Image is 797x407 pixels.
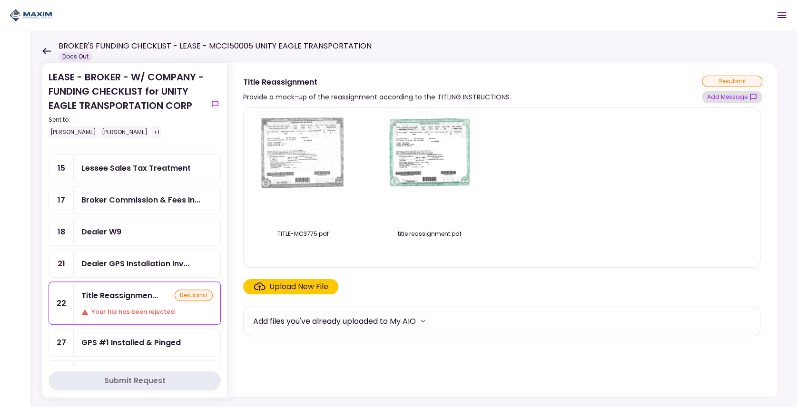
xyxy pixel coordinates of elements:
[243,76,511,88] div: Title Reassignment
[49,154,221,182] a: 15Lessee Sales Tax Treatment
[81,226,121,238] div: Dealer W9
[49,250,74,277] div: 21
[81,194,200,206] div: Broker Commission & Fees Invoice
[209,98,221,110] button: show-messages
[59,52,92,61] div: Docs Out
[100,126,149,138] div: [PERSON_NAME]
[49,116,206,124] div: Sent to:
[227,63,778,397] div: Title ReassignmentProvide a mock-up of the reassignment according to the TITLING INSTRUCTIONS.res...
[49,126,98,138] div: [PERSON_NAME]
[49,360,221,388] a: 28GPS #2 Installed & Pinged
[81,258,189,270] div: Dealer GPS Installation Invoice
[81,307,213,317] div: Your file has been rejected
[49,281,221,325] a: 22Title ReassignmentresubmitYour file has been rejected
[49,329,221,357] a: 27GPS #1 Installed & Pinged
[49,329,74,356] div: 27
[49,218,74,245] div: 18
[269,281,328,292] div: Upload New File
[81,162,191,174] div: Lessee Sales Tax Treatment
[151,126,161,138] div: +1
[59,40,372,52] h1: BROKER'S FUNDING CHECKLIST - LEASE - MCC150005 UNITY EAGLE TRANSPORTATION
[49,70,206,138] div: LEASE - BROKER - W/ COMPANY - FUNDING CHECKLIST for UNITY EAGLE TRANSPORTATION CORP
[81,337,181,349] div: GPS #1 Installed & Pinged
[49,371,221,390] button: Submit Request
[49,155,74,182] div: 15
[81,290,158,301] div: Title Reassignment
[49,282,74,324] div: 22
[49,186,74,213] div: 17
[243,279,338,294] span: Click here to upload the required document
[10,8,52,22] img: Partner icon
[175,290,213,301] div: resubmit
[49,186,221,214] a: 17Broker Commission & Fees Invoice
[702,76,762,87] div: resubmit
[770,4,793,27] button: Open menu
[49,218,221,246] a: 18Dealer W9
[253,315,416,327] div: Add files you've already uploaded to My AIO
[416,314,430,328] button: more
[380,230,480,238] div: title reassignment.pdf
[702,91,762,103] button: show-messages
[253,230,353,238] div: TITLE-MC3775.pdf
[49,361,74,388] div: 28
[243,91,511,103] div: Provide a mock-up of the reassignment according to the TITLING INSTRUCTIONS.
[49,250,221,278] a: 21Dealer GPS Installation Invoice
[104,375,166,387] div: Submit Request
